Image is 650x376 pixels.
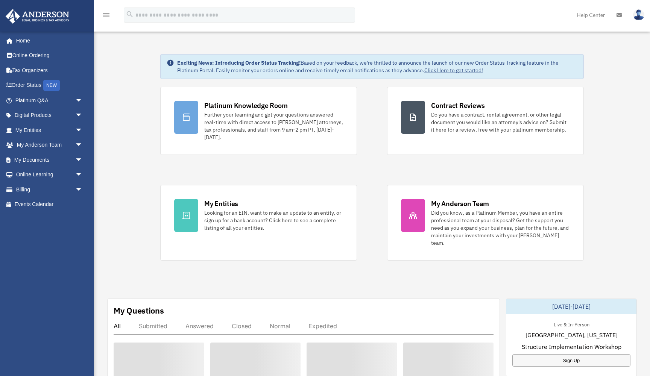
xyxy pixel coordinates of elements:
[204,209,343,232] div: Looking for an EIN, want to make an update to an entity, or sign up for a bank account? Click her...
[548,320,595,328] div: Live & In-Person
[5,78,94,93] a: Order StatusNEW
[5,197,94,212] a: Events Calendar
[5,48,94,63] a: Online Ordering
[387,185,584,261] a: My Anderson Team Did you know, as a Platinum Member, you have an entire professional team at your...
[185,322,214,330] div: Answered
[160,185,357,261] a: My Entities Looking for an EIN, want to make an update to an entity, or sign up for a bank accoun...
[5,167,94,182] a: Online Learningarrow_drop_down
[114,305,164,316] div: My Questions
[506,299,636,314] div: [DATE]-[DATE]
[177,59,301,66] strong: Exciting News: Introducing Order Status Tracking!
[522,342,621,351] span: Structure Implementation Workshop
[5,182,94,197] a: Billingarrow_drop_down
[75,152,90,168] span: arrow_drop_down
[431,199,489,208] div: My Anderson Team
[75,182,90,197] span: arrow_drop_down
[5,33,90,48] a: Home
[204,199,238,208] div: My Entities
[75,138,90,153] span: arrow_drop_down
[114,322,121,330] div: All
[308,322,337,330] div: Expedited
[5,63,94,78] a: Tax Organizers
[431,111,570,133] div: Do you have a contract, rental agreement, or other legal document you would like an attorney's ad...
[431,209,570,247] div: Did you know, as a Platinum Member, you have an entire professional team at your disposal? Get th...
[5,108,94,123] a: Digital Productsarrow_drop_down
[424,67,483,74] a: Click Here to get started!
[3,9,71,24] img: Anderson Advisors Platinum Portal
[75,108,90,123] span: arrow_drop_down
[232,322,252,330] div: Closed
[270,322,290,330] div: Normal
[525,331,618,340] span: [GEOGRAPHIC_DATA], [US_STATE]
[387,87,584,155] a: Contract Reviews Do you have a contract, rental agreement, or other legal document you would like...
[431,101,485,110] div: Contract Reviews
[43,80,60,91] div: NEW
[633,9,644,20] img: User Pic
[512,354,630,367] a: Sign Up
[75,123,90,138] span: arrow_drop_down
[5,93,94,108] a: Platinum Q&Aarrow_drop_down
[5,123,94,138] a: My Entitiesarrow_drop_down
[5,138,94,153] a: My Anderson Teamarrow_drop_down
[75,167,90,183] span: arrow_drop_down
[160,87,357,155] a: Platinum Knowledge Room Further your learning and get your questions answered real-time with dire...
[204,101,288,110] div: Platinum Knowledge Room
[102,11,111,20] i: menu
[126,10,134,18] i: search
[5,152,94,167] a: My Documentsarrow_drop_down
[177,59,577,74] div: Based on your feedback, we're thrilled to announce the launch of our new Order Status Tracking fe...
[204,111,343,141] div: Further your learning and get your questions answered real-time with direct access to [PERSON_NAM...
[139,322,167,330] div: Submitted
[102,13,111,20] a: menu
[75,93,90,108] span: arrow_drop_down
